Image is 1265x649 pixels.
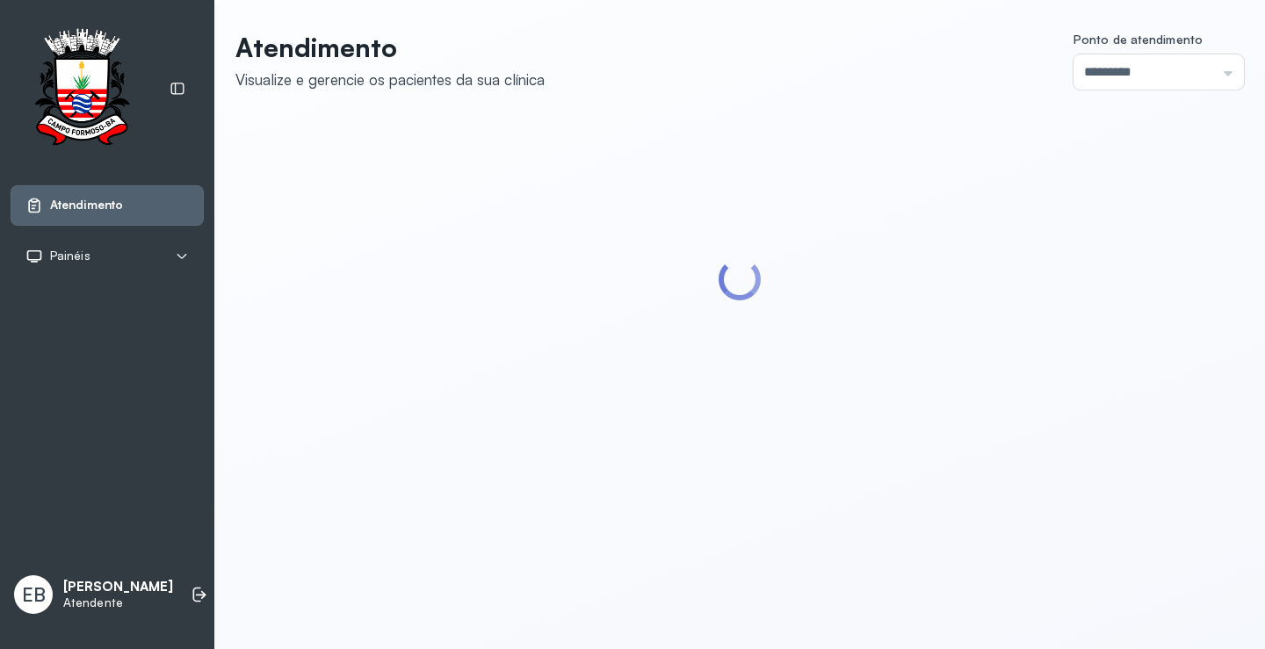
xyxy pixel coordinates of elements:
img: Logotipo do estabelecimento [18,28,145,150]
span: Ponto de atendimento [1073,32,1203,47]
span: Painéis [50,249,90,263]
p: Atendente [63,595,173,610]
span: Atendimento [50,198,123,213]
a: Atendimento [25,197,189,214]
p: Atendimento [235,32,545,63]
div: Visualize e gerencie os pacientes da sua clínica [235,70,545,89]
p: [PERSON_NAME] [63,579,173,595]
